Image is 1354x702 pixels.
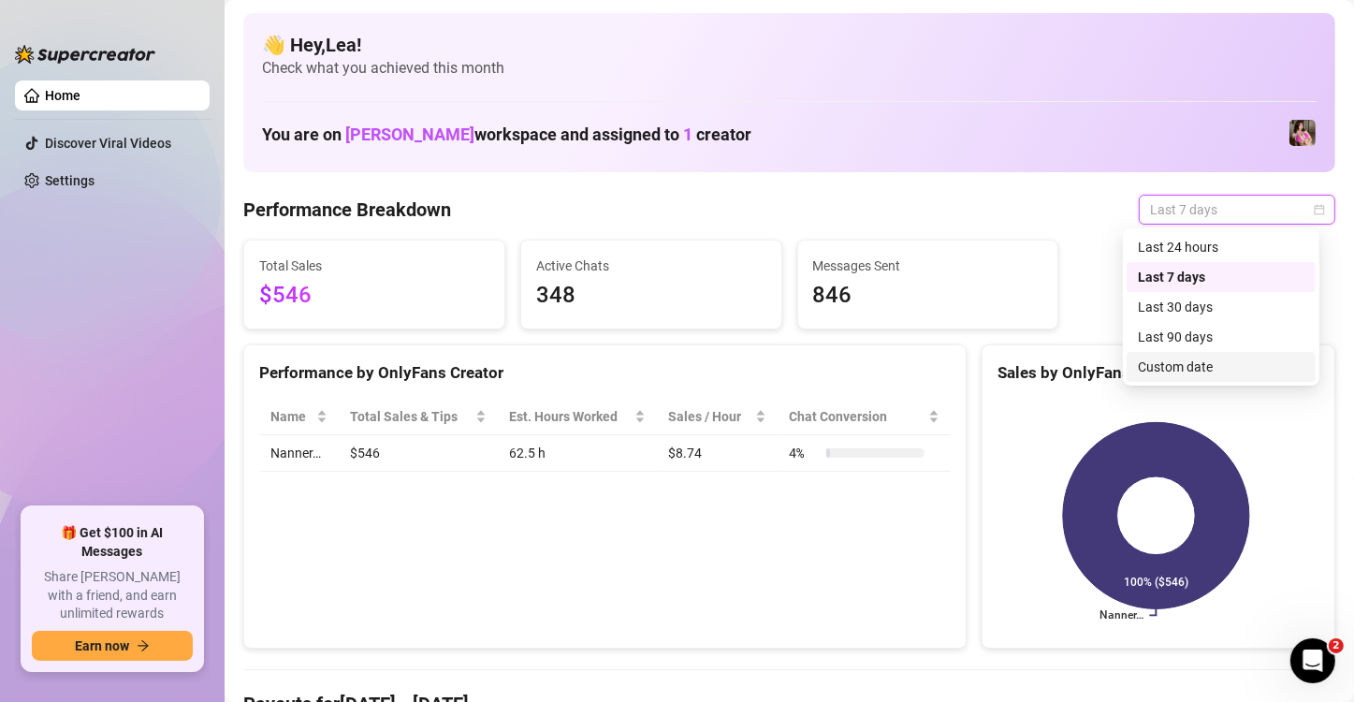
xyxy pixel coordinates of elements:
[1329,638,1344,653] span: 2
[1138,237,1304,257] div: Last 24 hours
[657,435,778,472] td: $8.74
[243,197,451,223] h4: Performance Breakdown
[45,173,95,188] a: Settings
[262,124,751,145] h1: You are on workspace and assigned to creator
[259,256,489,276] span: Total Sales
[339,399,497,435] th: Total Sales & Tips
[1127,262,1316,292] div: Last 7 days
[536,278,766,314] span: 348
[813,278,1043,314] span: 846
[1127,232,1316,262] div: Last 24 hours
[32,568,193,623] span: Share [PERSON_NAME] with a friend, and earn unlimited rewards
[789,443,819,463] span: 4 %
[1138,267,1304,287] div: Last 7 days
[683,124,692,144] span: 1
[15,45,155,64] img: logo-BBDzfeDw.svg
[259,435,339,472] td: Nanner…
[498,435,657,472] td: 62.5 h
[657,399,778,435] th: Sales / Hour
[536,256,766,276] span: Active Chats
[32,524,193,561] span: 🎁 Get $100 in AI Messages
[262,32,1317,58] h4: 👋 Hey, Lea !
[1290,638,1335,683] iframe: Intercom live chat
[350,406,471,427] span: Total Sales & Tips
[270,406,313,427] span: Name
[1138,297,1304,317] div: Last 30 days
[259,360,951,386] div: Performance by OnlyFans Creator
[1150,196,1324,224] span: Last 7 days
[668,406,751,427] span: Sales / Hour
[1289,120,1316,146] img: Nanner
[75,638,129,653] span: Earn now
[345,124,474,144] span: [PERSON_NAME]
[1138,357,1304,377] div: Custom date
[778,399,951,435] th: Chat Conversion
[32,631,193,661] button: Earn nowarrow-right
[137,639,150,652] span: arrow-right
[1127,352,1316,382] div: Custom date
[45,136,171,151] a: Discover Viral Videos
[1099,609,1143,622] text: Nanner…
[789,406,925,427] span: Chat Conversion
[259,278,489,314] span: $546
[509,406,631,427] div: Est. Hours Worked
[1314,204,1325,215] span: calendar
[813,256,1043,276] span: Messages Sent
[262,58,1317,79] span: Check what you achieved this month
[339,435,497,472] td: $546
[1127,322,1316,352] div: Last 90 days
[259,399,339,435] th: Name
[997,360,1319,386] div: Sales by OnlyFans Creator
[45,88,80,103] a: Home
[1127,292,1316,322] div: Last 30 days
[1138,327,1304,347] div: Last 90 days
